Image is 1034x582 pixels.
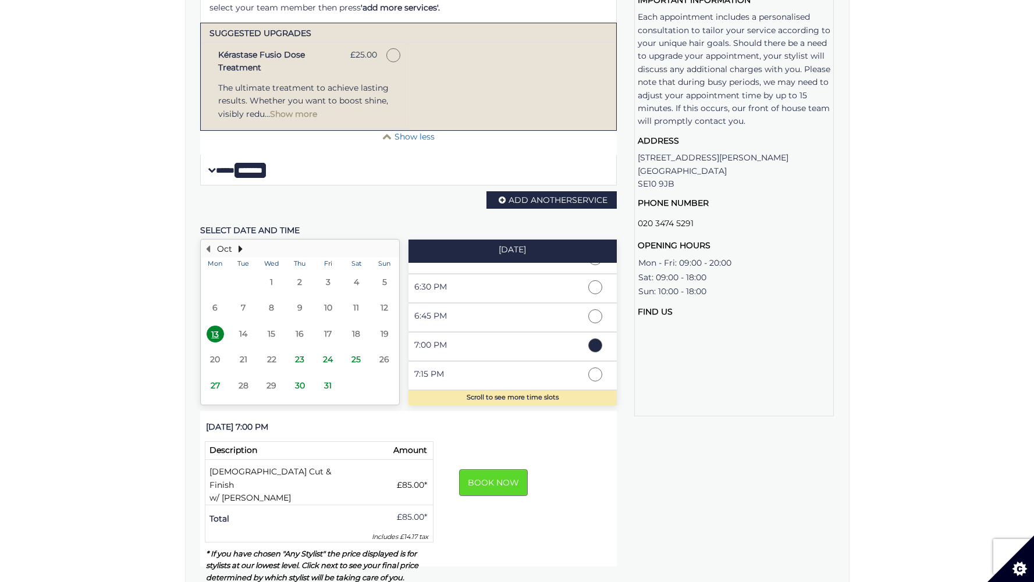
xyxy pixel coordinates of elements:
[201,321,229,347] td: Select day13
[509,195,607,205] b: Add Another Service
[347,351,365,368] span: 25
[201,373,229,398] td: Select day27
[319,351,337,368] span: 24
[200,225,300,235] b: SELECT DATE AND TIME
[414,304,513,322] span: 6:45 PM
[638,198,709,208] b: PHONE NUMBER
[236,242,246,255] button: Next Month
[346,510,427,523] p: £85.00*
[393,445,427,455] b: Amount
[209,445,257,455] b: Description
[370,258,399,269] th: Sun
[270,109,317,119] b: Show more
[638,256,732,270] td: Mon - Fri: 09:00 - 20:00
[200,23,617,131] div: Ladies Cut & Finish upgradeS
[207,377,224,394] span: 27
[207,48,402,77] label: Kérastase Fusio Dose Treatment
[350,48,377,61] span: £25.00
[395,131,435,142] a: Show less
[319,377,337,394] span: 31
[638,137,830,191] li: [STREET_ADDRESS][PERSON_NAME] [GEOGRAPHIC_DATA] SE10 9JB
[459,469,528,496] button: BOOK NOW
[291,377,308,394] span: 30
[218,83,389,119] span: The ultimate treatment to achieve lasting results. Whether you want to boost shine, visibly redu...
[467,393,559,401] b: Scroll to see more time slots
[286,373,314,398] td: Select day30
[205,459,342,505] td: [DEMOGRAPHIC_DATA] Cut & Finish w/ [PERSON_NAME]
[206,422,268,432] b: [DATE] 7:00 PM
[207,326,224,342] span: 13
[414,333,513,351] span: 7:00 PM
[314,373,342,398] td: Select day31
[217,242,232,255] button: Oct
[408,245,617,254] p: [DATE]
[486,191,617,209] button: Add AnotherService
[638,270,732,284] td: Sat: 09:00 - 18:00
[314,258,342,269] th: Fri
[209,28,311,38] b: SUGGESTED UPGRADES
[987,535,1034,582] button: Set cookie preferences
[286,258,314,269] th: Thu
[414,362,513,380] span: 7:15 PM
[291,351,308,368] span: 23
[342,459,434,505] td: £85.00*
[257,258,285,269] th: Wed
[638,240,710,251] b: OPENING HOURS
[209,513,229,524] b: Total
[342,347,370,372] td: Select day25
[201,258,229,269] th: Mon
[204,242,213,255] button: Previous Month
[638,306,673,317] b: FIND US
[229,258,257,269] th: Tue
[638,135,679,146] b: ADDRESS
[414,274,513,293] span: 6:30 PM
[342,258,370,269] th: Sat
[314,347,342,372] td: Select day24
[638,214,830,233] a: 020 3474 5291
[372,533,428,541] i: Includes £14.17 tax
[218,48,341,74] b: Kérastase Fusio Dose Treatment
[361,2,440,13] b: 'add more services'.
[638,284,732,298] td: Sun: 10:00 - 18:00
[286,347,314,372] td: Select day23
[638,10,830,128] p: Each appointment includes a personalised consultation to tailor your service according to your un...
